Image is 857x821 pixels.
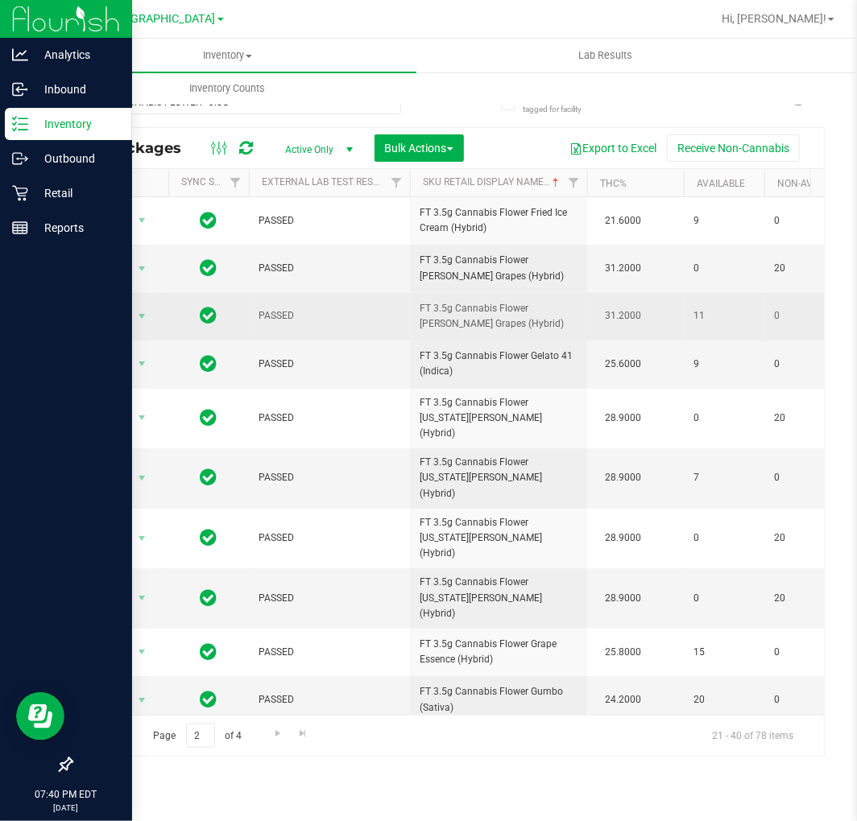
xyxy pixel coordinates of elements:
[12,220,28,236] inline-svg: Reports
[699,724,806,748] span: 21 - 40 of 78 items
[12,47,28,63] inline-svg: Analytics
[259,308,400,324] span: PASSED
[201,209,217,232] span: In Sync
[132,527,152,550] span: select
[7,787,125,802] p: 07:40 PM EDT
[266,724,289,745] a: Go to the next page
[132,689,152,712] span: select
[132,587,152,609] span: select
[132,467,152,489] span: select
[262,176,388,188] a: External Lab Test Result
[375,134,464,162] button: Bulk Actions
[259,692,400,708] span: PASSED
[28,114,125,134] p: Inventory
[693,410,755,426] span: 0
[697,178,745,189] a: Available
[597,526,649,550] span: 28.9000
[28,184,125,203] p: Retail
[259,261,400,276] span: PASSED
[420,515,578,562] span: FT 3.5g Cannabis Flower [US_STATE][PERSON_NAME] (Hybrid)
[132,406,152,429] span: select
[28,218,125,237] p: Reports
[259,591,400,606] span: PASSED
[420,349,578,379] span: FT 3.5g Cannabis Flower Gelato 41 (Indica)
[7,802,125,814] p: [DATE]
[259,410,400,426] span: PASSED
[39,72,416,105] a: Inventory Counts
[774,470,835,485] span: 0
[667,134,800,162] button: Receive Non-Cannabis
[423,176,562,188] a: Sku Retail Display Name
[774,530,835,546] span: 20
[259,645,400,660] span: PASSED
[693,357,755,372] span: 9
[693,591,755,606] span: 0
[561,169,587,196] a: Filter
[132,209,152,232] span: select
[774,645,835,660] span: 0
[201,304,217,327] span: In Sync
[420,395,578,442] span: FT 3.5g Cannabis Flower [US_STATE][PERSON_NAME] (Hybrid)
[259,213,400,229] span: PASSED
[39,39,416,72] a: Inventory
[597,688,649,712] span: 24.2000
[597,641,649,664] span: 25.8000
[416,39,794,72] a: Lab Results
[201,587,217,609] span: In Sync
[12,151,28,167] inline-svg: Outbound
[201,641,217,663] span: In Sync
[259,530,400,546] span: PASSED
[597,406,649,430] span: 28.9000
[28,149,125,168] p: Outbound
[201,688,217,711] span: In Sync
[774,692,835,708] span: 0
[774,308,835,324] span: 0
[777,178,849,189] a: Non-Available
[597,587,649,610] span: 28.9000
[106,12,216,26] span: [GEOGRAPHIC_DATA]
[693,470,755,485] span: 7
[597,353,649,376] span: 25.6000
[420,205,578,236] span: FT 3.5g Cannabis Flower Fried Ice Cream (Hybrid)
[693,645,755,660] span: 15
[597,304,649,328] span: 31.2000
[39,48,416,63] span: Inventory
[693,261,755,276] span: 0
[693,692,755,708] span: 20
[385,142,453,155] span: Bulk Actions
[557,48,654,63] span: Lab Results
[12,81,28,97] inline-svg: Inbound
[259,470,400,485] span: PASSED
[222,169,249,196] a: Filter
[186,724,215,749] input: 2
[28,45,125,64] p: Analytics
[201,353,217,375] span: In Sync
[559,134,667,162] button: Export to Excel
[84,139,197,157] span: All Packages
[420,455,578,501] span: FT 3.5g Cannabis Flower [US_STATE][PERSON_NAME] (Hybrid)
[201,406,217,429] span: In Sync
[774,261,835,276] span: 20
[597,257,649,280] span: 31.2000
[774,213,835,229] span: 0
[12,116,28,132] inline-svg: Inventory
[259,357,400,372] span: PASSED
[722,12,826,25] span: Hi, [PERSON_NAME]!
[597,209,649,233] span: 21.6000
[383,169,410,196] a: Filter
[132,641,152,663] span: select
[201,526,217,549] span: In Sync
[420,684,578,715] span: FT 3.5g Cannabis Flower Gumbo (Sativa)
[16,692,64,741] iframe: Resource center
[693,308,755,324] span: 11
[168,81,288,96] span: Inventory Counts
[693,213,755,229] span: 9
[201,466,217,489] span: In Sync
[292,724,315,745] a: Go to the last page
[600,178,627,189] a: THC%
[181,176,243,188] a: Sync Status
[132,258,152,280] span: select
[28,80,125,99] p: Inbound
[139,724,255,749] span: Page of 4
[12,185,28,201] inline-svg: Retail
